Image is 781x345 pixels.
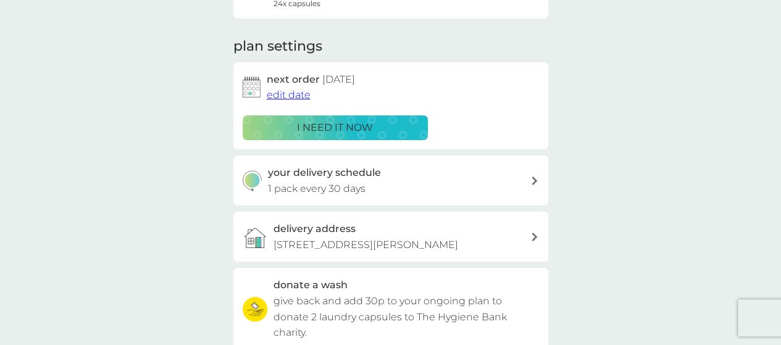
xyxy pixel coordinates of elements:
p: 1 pack every 30 days [268,181,365,197]
p: i need it now [297,120,373,136]
h3: your delivery schedule [268,165,381,181]
a: delivery address[STREET_ADDRESS][PERSON_NAME] [233,212,548,262]
button: edit date [267,87,311,103]
h3: donate a wash [274,277,348,293]
h2: next order [267,72,355,88]
p: [STREET_ADDRESS][PERSON_NAME] [274,237,458,253]
span: [DATE] [322,73,355,85]
h3: delivery address [274,221,356,237]
span: edit date [267,89,311,101]
p: give back and add 30p to your ongoing plan to donate 2 laundry capsules to The Hygiene Bank charity. [274,293,539,341]
button: i need it now [243,115,428,140]
h2: plan settings [233,37,322,56]
button: your delivery schedule1 pack every 30 days [233,156,548,206]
